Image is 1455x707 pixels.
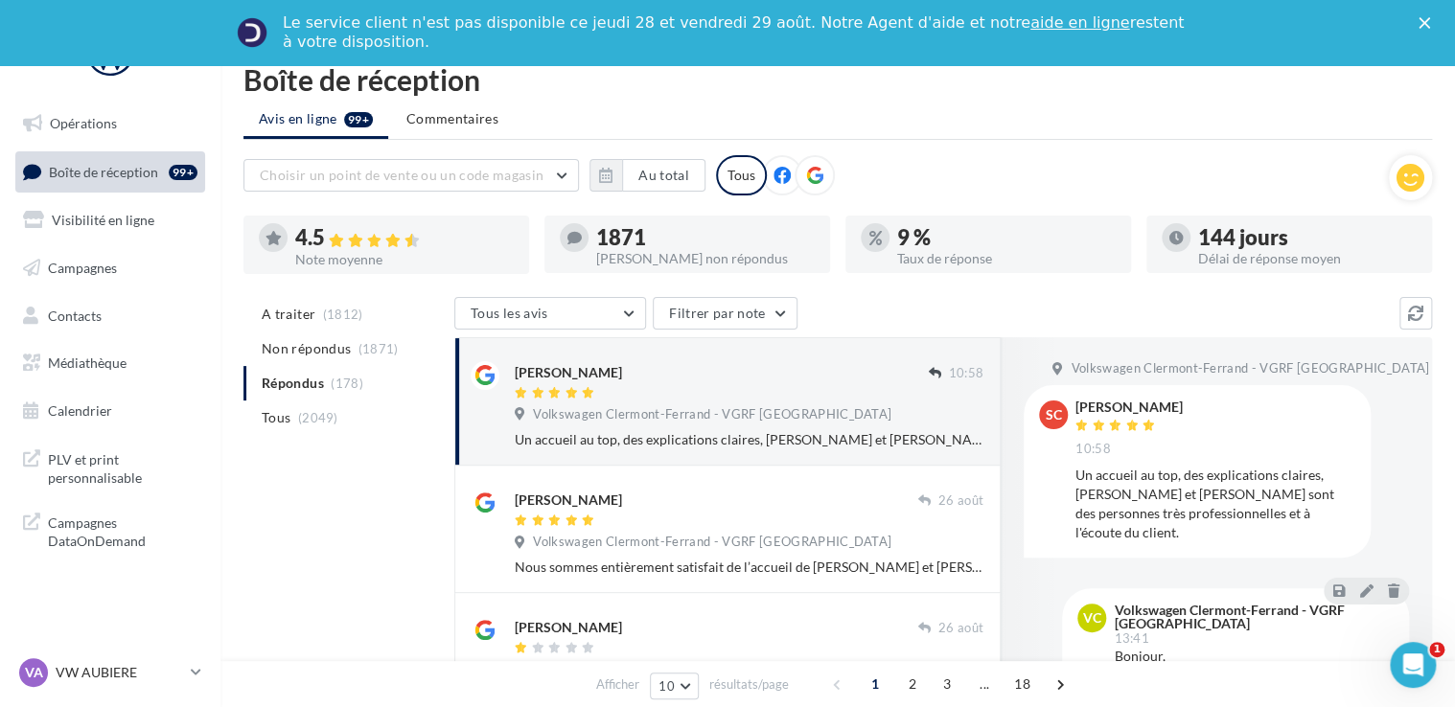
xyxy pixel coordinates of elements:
[533,534,891,551] span: Volkswagen Clermont-Ferrand - VGRF [GEOGRAPHIC_DATA]
[658,678,675,694] span: 10
[515,490,622,510] div: [PERSON_NAME]
[860,669,890,699] span: 1
[48,402,112,419] span: Calendrier
[243,65,1432,94] div: Boîte de réception
[12,248,209,288] a: Campagnes
[650,673,699,699] button: 10
[515,363,622,382] div: [PERSON_NAME]
[969,669,1000,699] span: ...
[52,212,154,228] span: Visibilité en ligne
[932,669,962,699] span: 3
[596,227,815,248] div: 1871
[938,492,983,510] span: 26 août
[48,354,127,371] span: Médiathèque
[1075,400,1183,414] div: [PERSON_NAME]
[716,155,767,195] div: Tous
[12,439,209,495] a: PLV et print personnalisable
[1419,17,1438,29] div: Fermer
[48,446,197,488] span: PLV et print personnalisable
[262,305,315,324] span: A traiter
[262,339,351,358] span: Non répondus
[897,669,928,699] span: 2
[454,297,646,330] button: Tous les avis
[709,675,789,694] span: résultats/page
[12,502,209,559] a: Campagnes DataOnDemand
[897,252,1116,265] div: Taux de réponse
[1114,604,1390,630] div: Volkswagen Clermont-Ferrand - VGRF [GEOGRAPHIC_DATA]
[48,307,102,323] span: Contacts
[12,103,209,144] a: Opérations
[589,159,705,192] button: Au total
[15,654,205,691] a: VA VW AUBIERE
[56,663,183,682] p: VW AUBIERE
[49,163,158,179] span: Boîte de réception
[1071,360,1429,377] span: Volkswagen Clermont-Ferrand - VGRF [GEOGRAPHIC_DATA]
[323,307,363,322] span: (1812)
[358,341,399,356] span: (1871)
[948,365,983,382] span: 10:58
[298,410,338,425] span: (2049)
[260,167,543,183] span: Choisir un point de vente ou un code magasin
[48,510,197,551] span: Campagnes DataOnDemand
[1006,669,1038,699] span: 18
[897,227,1116,248] div: 9 %
[1198,252,1417,265] div: Délai de réponse moyen
[12,200,209,240] a: Visibilité en ligne
[283,13,1188,52] div: Le service client n'est pas disponible ce jeudi 28 et vendredi 29 août. Notre Agent d'aide et not...
[169,165,197,180] div: 99+
[596,675,639,694] span: Afficher
[622,159,705,192] button: Au total
[515,430,983,449] div: Un accueil au top, des explications claires, [PERSON_NAME] et [PERSON_NAME] sont des personnes tr...
[596,252,815,265] div: [PERSON_NAME] non répondus
[471,305,548,321] span: Tous les avis
[12,391,209,431] a: Calendrier
[48,260,117,276] span: Campagnes
[1198,227,1417,248] div: 144 jours
[243,159,579,192] button: Choisir un point de vente ou un code magasin
[262,408,290,427] span: Tous
[515,618,622,637] div: [PERSON_NAME]
[12,151,209,193] a: Boîte de réception99+
[12,343,209,383] a: Médiathèque
[25,663,43,682] span: VA
[12,296,209,336] a: Contacts
[1429,642,1444,657] span: 1
[1046,405,1062,424] span: sc
[295,253,514,266] div: Note moyenne
[653,297,797,330] button: Filtrer par note
[1075,466,1355,542] div: Un accueil au top, des explications claires, [PERSON_NAME] et [PERSON_NAME] sont des personnes tr...
[515,558,983,577] div: Nous sommes entièrement satisfait de l’accueil de [PERSON_NAME] et [PERSON_NAME] ainsi que les ex...
[237,17,267,48] img: Profile image for Service-Client
[1390,642,1436,688] iframe: Intercom live chat
[406,109,498,128] span: Commentaires
[938,620,983,637] span: 26 août
[1075,441,1111,458] span: 10:58
[1083,608,1101,627] span: VC
[1114,632,1149,645] span: 13:41
[1030,13,1129,32] a: aide en ligne
[533,406,891,423] span: Volkswagen Clermont-Ferrand - VGRF [GEOGRAPHIC_DATA]
[295,227,514,249] div: 4.5
[50,115,117,131] span: Opérations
